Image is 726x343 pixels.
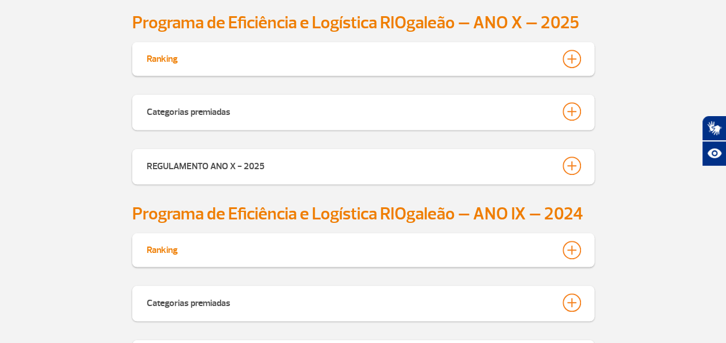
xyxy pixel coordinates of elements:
button: Abrir tradutor de língua de sinais. [702,115,726,141]
button: Categorias premiadas [146,293,580,312]
button: Ranking [146,49,580,69]
div: Categorias premiadas [147,102,230,118]
div: Plugin de acessibilidade da Hand Talk. [702,115,726,166]
h2: Programa de Eficiência e Logística RIOgaleão – ANO IX – 2024 [132,203,594,225]
div: Ranking [147,241,178,256]
button: Categorias premiadas [146,102,580,121]
h2: Programa de Eficiência e Logística RIOgaleão – ANO X – 2025 [132,12,594,33]
button: Ranking [146,240,580,260]
div: Categorias premiadas [147,293,230,310]
div: REGULAMENTO ANO X - 2025 [147,156,265,173]
button: Abrir recursos assistivos. [702,141,726,166]
div: Ranking [147,50,178,65]
button: REGULAMENTO ANO X - 2025 [146,156,580,176]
